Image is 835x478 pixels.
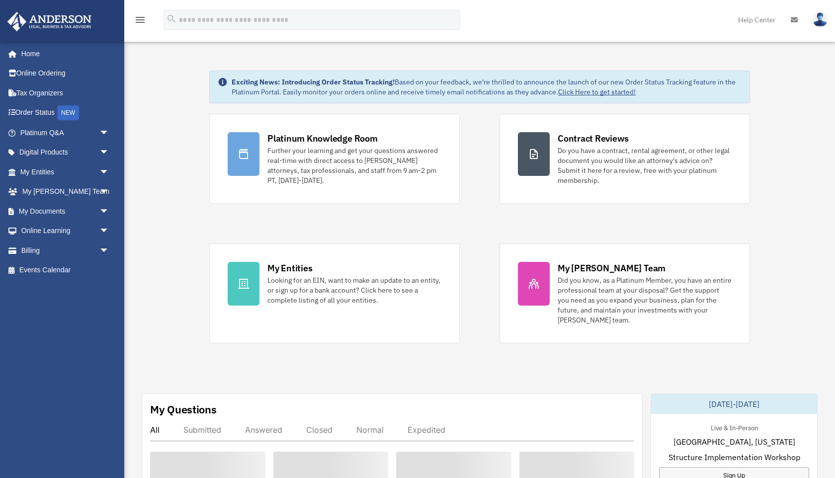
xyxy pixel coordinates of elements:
img: Anderson Advisors Platinum Portal [4,12,94,31]
div: My Questions [150,402,217,417]
div: NEW [57,105,79,120]
span: arrow_drop_down [99,221,119,241]
div: Expedited [408,425,445,435]
div: Further your learning and get your questions answered real-time with direct access to [PERSON_NAM... [267,146,441,185]
a: My Entities Looking for an EIN, want to make an update to an entity, or sign up for a bank accoun... [209,243,460,343]
span: arrow_drop_down [99,182,119,202]
a: My [PERSON_NAME] Team Did you know, as a Platinum Member, you have an entire professional team at... [500,243,750,343]
span: Structure Implementation Workshop [668,451,800,463]
div: Answered [245,425,282,435]
a: Home [7,44,119,64]
div: Platinum Knowledge Room [267,132,378,145]
div: Looking for an EIN, want to make an update to an entity, or sign up for a bank account? Click her... [267,275,441,305]
div: Do you have a contract, rental agreement, or other legal document you would like an attorney's ad... [558,146,732,185]
div: My Entities [267,262,312,274]
div: Live & In-Person [703,422,766,432]
span: arrow_drop_down [99,240,119,261]
div: Normal [356,425,384,435]
span: arrow_drop_down [99,143,119,163]
strong: Exciting News: Introducing Order Status Tracking! [232,78,395,86]
span: arrow_drop_down [99,162,119,182]
a: My [PERSON_NAME] Teamarrow_drop_down [7,182,124,202]
div: Did you know, as a Platinum Member, you have an entire professional team at your disposal? Get th... [558,275,732,325]
div: All [150,425,160,435]
a: Contract Reviews Do you have a contract, rental agreement, or other legal document you would like... [500,114,750,204]
div: Based on your feedback, we're thrilled to announce the launch of our new Order Status Tracking fe... [232,77,742,97]
div: [DATE]-[DATE] [651,394,817,414]
a: menu [134,17,146,26]
div: Submitted [183,425,221,435]
a: Platinum Q&Aarrow_drop_down [7,123,124,143]
a: Events Calendar [7,260,124,280]
span: arrow_drop_down [99,201,119,222]
img: User Pic [813,12,828,27]
a: Digital Productsarrow_drop_down [7,143,124,162]
div: Closed [306,425,333,435]
i: search [166,13,177,24]
a: Click Here to get started! [558,87,636,96]
a: Platinum Knowledge Room Further your learning and get your questions answered real-time with dire... [209,114,460,204]
a: Online Ordering [7,64,124,83]
span: [GEOGRAPHIC_DATA], [US_STATE] [673,436,795,448]
div: Contract Reviews [558,132,629,145]
span: arrow_drop_down [99,123,119,143]
a: Order StatusNEW [7,103,124,123]
a: My Entitiesarrow_drop_down [7,162,124,182]
a: My Documentsarrow_drop_down [7,201,124,221]
a: Billingarrow_drop_down [7,240,124,260]
div: My [PERSON_NAME] Team [558,262,666,274]
a: Online Learningarrow_drop_down [7,221,124,241]
i: menu [134,14,146,26]
a: Tax Organizers [7,83,124,103]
